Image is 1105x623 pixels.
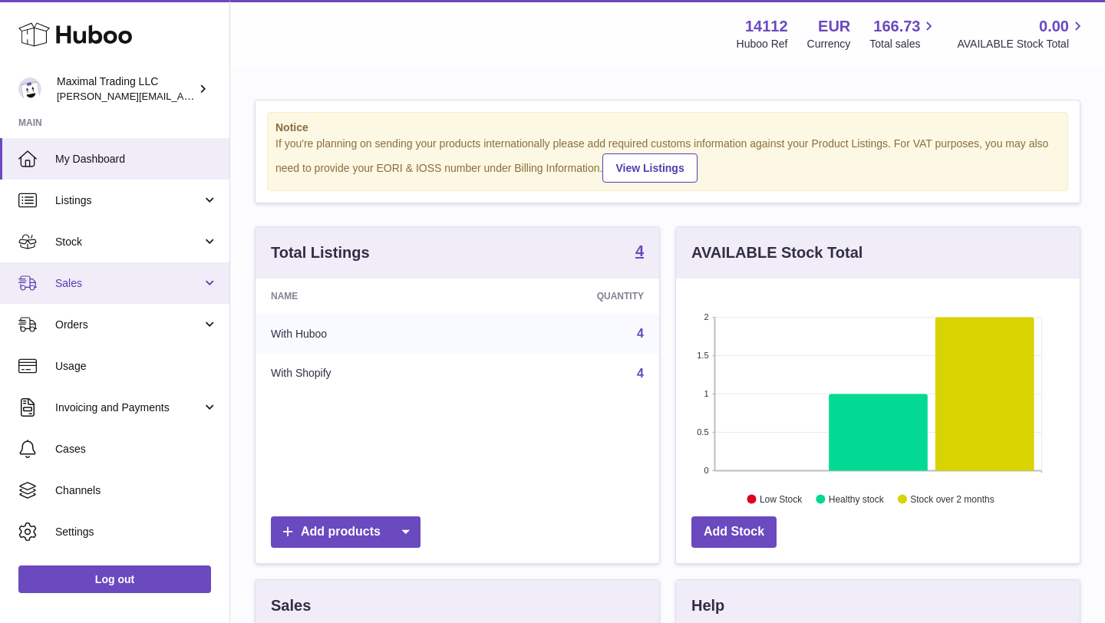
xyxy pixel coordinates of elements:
[40,40,169,52] div: Domain: [DOMAIN_NAME]
[807,37,851,51] div: Currency
[41,89,54,101] img: tab_domain_overview_orange.svg
[704,389,708,398] text: 1
[473,279,659,314] th: Quantity
[635,243,644,262] a: 4
[910,493,994,504] text: Stock over 2 months
[818,16,850,37] strong: EUR
[745,16,788,37] strong: 14112
[697,427,708,437] text: 0.5
[18,565,211,593] a: Log out
[760,493,803,504] text: Low Stock
[635,243,644,259] strong: 4
[271,516,421,548] a: Add products
[55,400,202,415] span: Invoicing and Payments
[691,595,724,616] h3: Help
[957,37,1087,51] span: AVAILABLE Stock Total
[170,91,259,101] div: Keywords by Traffic
[55,525,218,539] span: Settings
[43,25,75,37] div: v 4.0.25
[57,90,308,102] span: [PERSON_NAME][EMAIL_ADDRESS][DOMAIN_NAME]
[256,279,473,314] th: Name
[704,466,708,475] text: 0
[153,89,165,101] img: tab_keywords_by_traffic_grey.svg
[18,77,41,101] img: scott@scottkanacher.com
[25,25,37,37] img: logo_orange.svg
[271,242,370,263] h3: Total Listings
[25,40,37,52] img: website_grey.svg
[55,235,202,249] span: Stock
[55,276,202,291] span: Sales
[271,595,311,616] h3: Sales
[637,327,644,340] a: 4
[697,351,708,360] text: 1.5
[55,318,202,332] span: Orders
[55,152,218,166] span: My Dashboard
[704,312,708,321] text: 2
[275,137,1060,183] div: If you're planning on sending your products internationally please add required customs informati...
[55,442,218,457] span: Cases
[737,37,788,51] div: Huboo Ref
[256,354,473,394] td: With Shopify
[873,16,920,37] span: 166.73
[691,242,863,263] h3: AVAILABLE Stock Total
[602,153,697,183] a: View Listings
[637,367,644,380] a: 4
[869,16,938,51] a: 166.73 Total sales
[957,16,1087,51] a: 0.00 AVAILABLE Stock Total
[55,483,218,498] span: Channels
[58,91,137,101] div: Domain Overview
[1039,16,1069,37] span: 0.00
[275,120,1060,135] strong: Notice
[829,493,885,504] text: Healthy stock
[691,516,777,548] a: Add Stock
[869,37,938,51] span: Total sales
[57,74,195,104] div: Maximal Trading LLC
[256,314,473,354] td: With Huboo
[55,193,202,208] span: Listings
[55,359,218,374] span: Usage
